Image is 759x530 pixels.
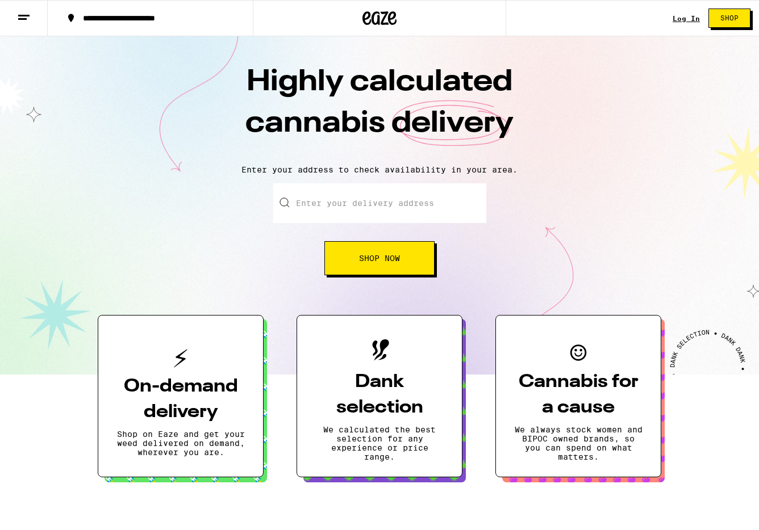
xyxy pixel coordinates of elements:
span: Shop [720,15,739,22]
a: Shop [700,9,759,28]
p: We always stock women and BIPOC owned brands, so you can spend on what matters. [514,425,643,461]
h1: Highly calculated cannabis delivery [181,62,578,156]
p: We calculated the best selection for any experience or price range. [315,425,444,461]
input: Enter your delivery address [273,183,486,223]
p: Enter your address to check availability in your area. [11,165,748,174]
p: Shop on Eaze and get your weed delivered on demand, wherever you are. [116,430,245,457]
h3: On-demand delivery [116,374,245,425]
h3: Cannabis for a cause [514,369,643,420]
span: Shop Now [359,254,400,262]
button: Cannabis for a causeWe always stock women and BIPOC owned brands, so you can spend on what matters. [495,315,661,477]
button: Shop [708,9,750,28]
h3: Dank selection [315,369,444,420]
button: Dank selectionWe calculated the best selection for any experience or price range. [297,315,462,477]
button: Shop Now [324,241,435,275]
button: On-demand deliveryShop on Eaze and get your weed delivered on demand, wherever you are. [98,315,264,477]
a: Log In [673,15,700,22]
